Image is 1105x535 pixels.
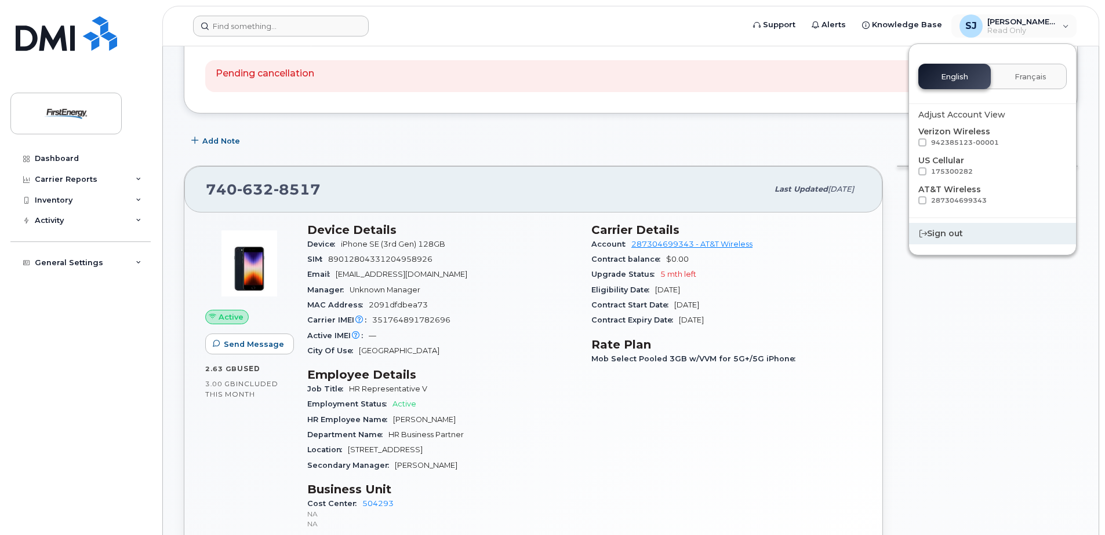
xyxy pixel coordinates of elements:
span: [DATE] [655,285,680,294]
span: Department Name [307,430,388,439]
span: Unknown Manager [350,285,420,294]
span: [DATE] [679,316,704,324]
a: 287304699343 - AT&T Wireless [631,240,753,248]
input: Find something... [193,16,369,36]
div: Sign out [909,223,1076,244]
a: Support [745,13,804,36]
span: Email [307,270,336,279]
span: Carrier IMEI [307,316,372,324]
span: Secondary Manager [307,461,395,470]
span: Employment Status [307,400,392,408]
span: iPhone SE (3rd Gen) 128GB [341,240,445,248]
button: Add Note [184,131,250,152]
a: Knowledge Base [854,13,950,36]
span: 351764891782696 [372,316,450,324]
span: used [237,364,260,373]
span: City Of Use [307,346,359,355]
h3: Business Unit [307,482,577,496]
span: included this month [205,379,278,398]
span: Read Only [987,26,1057,35]
p: NA [307,509,577,519]
span: $0.00 [666,255,689,263]
span: 2091dfdbea73 [369,301,428,309]
span: Manager [307,285,350,294]
span: Contract balance [591,255,666,263]
span: Upgrade Status [591,270,660,279]
span: [PERSON_NAME] [393,415,456,424]
span: SIM [307,255,328,263]
div: US Cellular [918,155,1067,179]
span: Send Message [224,339,284,350]
span: Support [763,19,795,31]
span: MAC Address [307,301,369,309]
span: Eligibility Date [591,285,655,294]
span: 2.63 GB [205,365,237,373]
span: 287304699343 [931,196,987,204]
span: Knowledge Base [872,19,942,31]
h3: Employee Details [307,368,577,382]
span: Account [591,240,631,248]
a: Alerts [804,13,854,36]
img: image20231002-3703462-1angbar.jpeg [215,229,284,298]
button: Send Message [205,334,294,354]
p: Pending cancellation [216,67,314,80]
h3: Rate Plan [591,338,862,351]
span: — [369,331,376,340]
div: Verizon Wireless [918,126,1067,150]
span: Last updated [775,185,828,193]
span: Alerts [822,19,846,31]
span: Français [1015,72,1046,82]
span: Cost Center [307,499,362,508]
a: 504293 [362,499,394,508]
span: Location [307,445,348,454]
div: Adjust Account View [918,109,1067,121]
span: 175300282 [931,167,973,175]
span: [STREET_ADDRESS] [348,445,423,454]
span: Add Note [202,135,240,146]
span: [PERSON_NAME] [395,461,457,470]
span: HR Employee Name [307,415,393,424]
span: Device [307,240,341,248]
div: Smith Jr, Allen E [951,14,1077,38]
span: Active [392,400,416,408]
span: Mob Select Pooled 3GB w/VVM for 5G+/5G iPhone [591,354,801,363]
span: 740 [206,181,321,198]
span: 5 mth left [660,270,696,279]
p: NA [307,519,577,529]
span: HR Business Partner [388,430,464,439]
span: 8517 [274,181,321,198]
h3: Device Details [307,223,577,237]
span: SJ [965,19,977,33]
span: Contract Start Date [591,301,674,309]
span: Job Title [307,384,349,393]
span: HR Representative V [349,384,427,393]
span: Active [219,312,243,323]
span: 632 [237,181,274,198]
span: [DATE] [674,301,699,309]
span: [PERSON_NAME], [PERSON_NAME] [987,17,1057,26]
span: Active IMEI [307,331,369,340]
span: [DATE] [828,185,854,193]
span: Contract Expiry Date [591,316,679,324]
span: 89012804331204958926 [328,255,432,263]
span: 942385123-00001 [931,138,999,146]
span: [GEOGRAPHIC_DATA] [359,346,439,355]
span: 3.00 GB [205,380,236,388]
span: [EMAIL_ADDRESS][DOMAIN_NAME] [336,270,467,279]
iframe: Messenger Launcher [1055,485,1096,526]
h3: Carrier Details [591,223,862,237]
div: AT&T Wireless [918,184,1067,208]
